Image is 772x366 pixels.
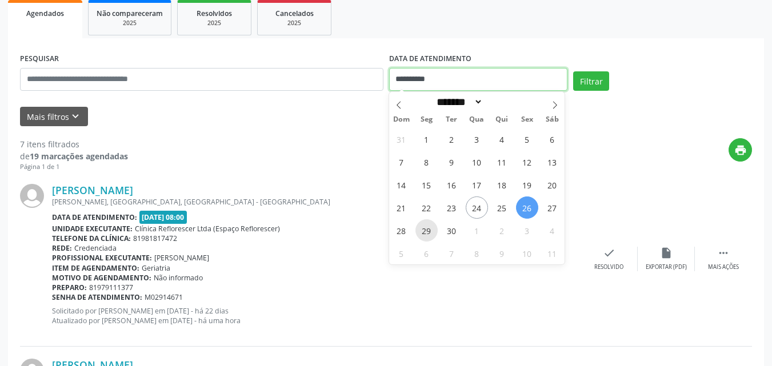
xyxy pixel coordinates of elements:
span: Agendados [26,9,64,18]
span: Setembro 25, 2025 [491,196,513,219]
input: Year [483,96,521,108]
span: Setembro 21, 2025 [390,196,413,219]
span: Setembro 14, 2025 [390,174,413,196]
button: print [729,138,752,162]
span: [PERSON_NAME] [154,253,209,263]
span: Outubro 9, 2025 [491,242,513,264]
i: insert_drive_file [660,247,673,259]
span: Credenciada [74,243,117,253]
span: Setembro 23, 2025 [441,196,463,219]
span: Setembro 15, 2025 [415,174,438,196]
span: Setembro 24, 2025 [466,196,488,219]
p: Solicitado por [PERSON_NAME] em [DATE] - há 22 dias Atualizado por [PERSON_NAME] em [DATE] - há u... [52,306,581,325]
span: Setembro 13, 2025 [541,151,563,173]
i:  [717,247,730,259]
i: keyboard_arrow_down [69,110,82,123]
button: Filtrar [573,71,609,91]
span: Setembro 18, 2025 [491,174,513,196]
span: Qui [489,116,514,123]
b: Preparo: [52,283,87,292]
span: Setembro 20, 2025 [541,174,563,196]
span: Setembro 6, 2025 [541,128,563,150]
span: Setembro 9, 2025 [441,151,463,173]
div: Exportar (PDF) [646,263,687,271]
img: img [20,184,44,208]
span: Sex [514,116,539,123]
strong: 19 marcações agendadas [30,151,128,162]
span: Setembro 4, 2025 [491,128,513,150]
span: Cancelados [275,9,314,18]
b: Motivo de agendamento: [52,273,151,283]
div: 7 itens filtrados [20,138,128,150]
span: Dom [389,116,414,123]
span: Setembro 17, 2025 [466,174,488,196]
span: Qua [464,116,489,123]
span: M02914671 [145,292,183,302]
span: Outubro 2, 2025 [491,219,513,242]
span: Setembro 28, 2025 [390,219,413,242]
div: 2025 [97,19,163,27]
b: Item de agendamento: [52,263,139,273]
b: Senha de atendimento: [52,292,142,302]
select: Month [433,96,483,108]
span: Setembro 16, 2025 [441,174,463,196]
b: Data de atendimento: [52,212,137,222]
b: Unidade executante: [52,224,133,234]
span: Setembro 26, 2025 [516,196,538,219]
span: Setembro 19, 2025 [516,174,538,196]
span: Outubro 8, 2025 [466,242,488,264]
i: check [603,247,615,259]
a: [PERSON_NAME] [52,184,133,196]
span: Setembro 29, 2025 [415,219,438,242]
span: 81979111377 [89,283,133,292]
b: Profissional executante: [52,253,152,263]
span: [DATE] 08:00 [139,211,187,224]
span: Setembro 30, 2025 [441,219,463,242]
span: Setembro 22, 2025 [415,196,438,219]
span: Seg [414,116,439,123]
span: Agosto 31, 2025 [390,128,413,150]
b: Rede: [52,243,72,253]
span: Setembro 1, 2025 [415,128,438,150]
span: Setembro 2, 2025 [441,128,463,150]
div: Página 1 de 1 [20,162,128,172]
span: Setembro 5, 2025 [516,128,538,150]
div: de [20,150,128,162]
span: Outubro 10, 2025 [516,242,538,264]
span: Resolvidos [197,9,232,18]
b: Telefone da clínica: [52,234,131,243]
span: Outubro 3, 2025 [516,219,538,242]
span: Sáb [539,116,565,123]
span: Outubro 7, 2025 [441,242,463,264]
label: DATA DE ATENDIMENTO [389,50,471,68]
span: Setembro 3, 2025 [466,128,488,150]
span: Outubro 6, 2025 [415,242,438,264]
div: Mais ações [708,263,739,271]
div: 2025 [186,19,243,27]
label: PESQUISAR [20,50,59,68]
span: Outubro 11, 2025 [541,242,563,264]
span: Outubro 4, 2025 [541,219,563,242]
span: Não compareceram [97,9,163,18]
button: Mais filtroskeyboard_arrow_down [20,107,88,127]
span: Setembro 11, 2025 [491,151,513,173]
div: 2025 [266,19,323,27]
span: Setembro 27, 2025 [541,196,563,219]
div: Resolvido [594,263,623,271]
span: Setembro 8, 2025 [415,151,438,173]
span: Outubro 5, 2025 [390,242,413,264]
i: print [734,144,747,156]
span: Setembro 7, 2025 [390,151,413,173]
span: Geriatria [142,263,170,273]
span: Setembro 12, 2025 [516,151,538,173]
span: Clínica Reflorescer Ltda (Espaço Reflorescer) [135,224,280,234]
span: Outubro 1, 2025 [466,219,488,242]
span: Setembro 10, 2025 [466,151,488,173]
span: 81981817472 [133,234,177,243]
div: [PERSON_NAME], [GEOGRAPHIC_DATA], [GEOGRAPHIC_DATA] - [GEOGRAPHIC_DATA] [52,197,581,207]
span: Não informado [154,273,203,283]
span: Ter [439,116,464,123]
